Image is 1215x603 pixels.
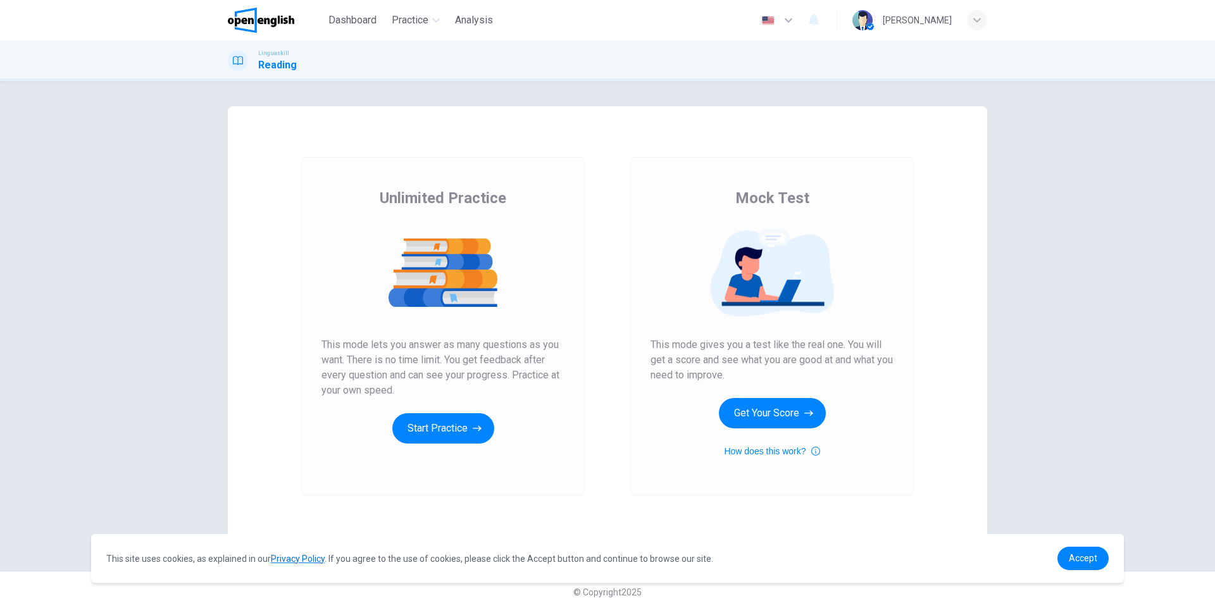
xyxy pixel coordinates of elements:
button: How does this work? [724,444,819,459]
span: Mock Test [735,188,809,208]
span: Dashboard [328,13,377,28]
div: [PERSON_NAME] [883,13,952,28]
span: Linguaskill [258,49,289,58]
button: Start Practice [392,413,494,444]
span: Accept [1069,553,1097,563]
span: This site uses cookies, as explained in our . If you agree to the use of cookies, please click th... [106,554,713,564]
button: Dashboard [323,9,382,32]
span: This mode lets you answer as many questions as you want. There is no time limit. You get feedback... [321,337,564,398]
span: © Copyright 2025 [573,587,642,597]
span: Practice [392,13,428,28]
button: Practice [387,9,445,32]
h1: Reading [258,58,297,73]
a: Privacy Policy [271,554,325,564]
div: cookieconsent [91,534,1124,583]
button: Get Your Score [719,398,826,428]
img: OpenEnglish logo [228,8,294,33]
a: dismiss cookie message [1057,547,1109,570]
a: OpenEnglish logo [228,8,323,33]
button: Analysis [450,9,498,32]
span: This mode gives you a test like the real one. You will get a score and see what you are good at a... [651,337,894,383]
span: Unlimited Practice [380,188,506,208]
img: Profile picture [852,10,873,30]
span: Analysis [455,13,493,28]
img: en [760,16,776,25]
